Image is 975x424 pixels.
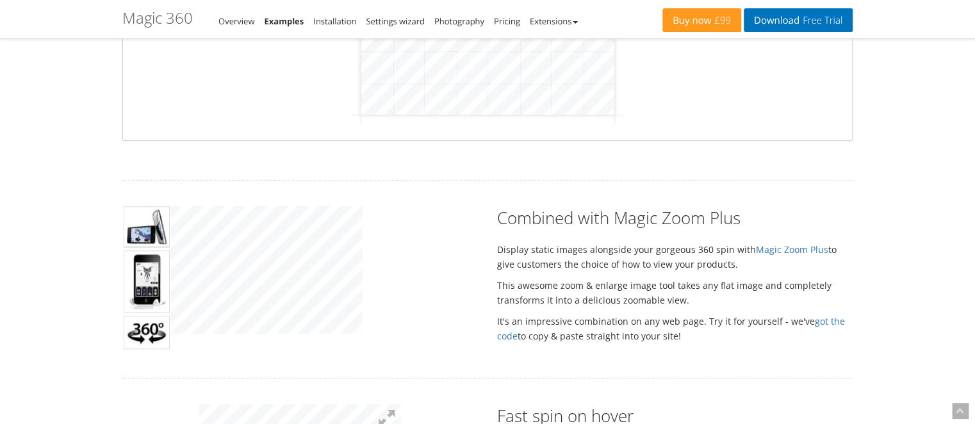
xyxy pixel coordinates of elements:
a: Photography [434,15,484,27]
h1: Magic 360 [122,10,193,26]
a: Examples [264,15,304,27]
h2: Combined with Magic Zoom Plus [497,206,853,229]
a: Extensions [530,15,578,27]
a: Installation [313,15,356,27]
a: Overview [218,15,254,27]
p: Display static images alongside your gorgeous 360 spin with to give customers the choice of how t... [497,242,853,272]
a: Buy now£99 [662,8,741,32]
span: £99 [711,15,731,26]
a: DownloadFree Trial [744,8,853,32]
a: Magic Zoom Plus [756,243,828,256]
a: Settings wizard [366,15,425,27]
p: It's an impressive combination on any web page. Try it for yourself - we've to copy & paste strai... [497,314,853,343]
a: Pricing [494,15,520,27]
span: Free Trial [799,15,842,26]
p: This awesome zoom & enlarge image tool takes any flat image and completely transforms it into a d... [497,278,853,307]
